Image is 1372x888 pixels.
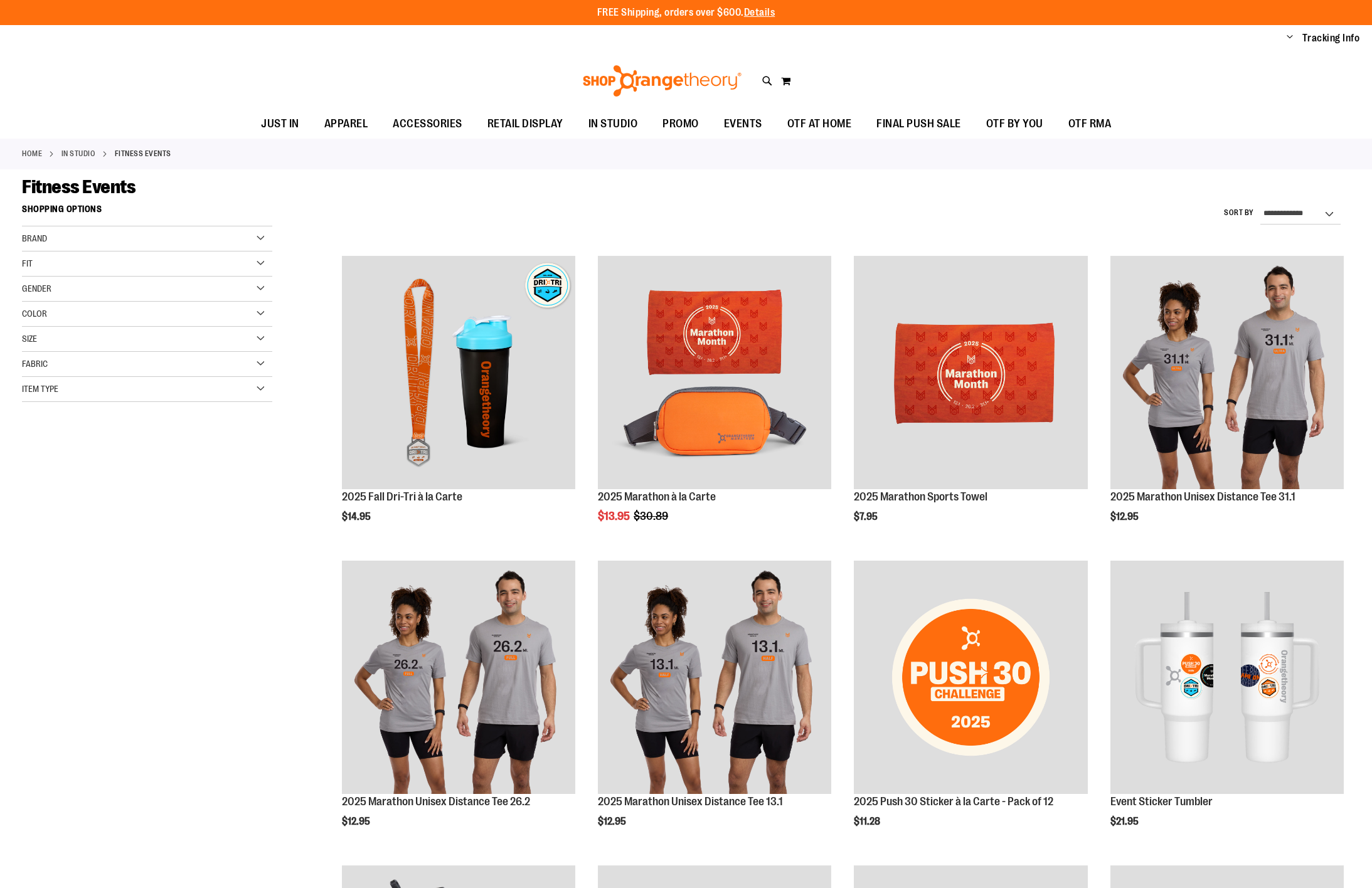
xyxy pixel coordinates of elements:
[1110,561,1344,794] img: OTF 40 oz. Sticker Tumbler
[1110,561,1344,796] a: OTF 40 oz. Sticker Tumbler
[342,795,530,808] a: 2025 Marathon Unisex Distance Tee 26.2
[598,561,831,796] a: 2025 Marathon Unisex Distance Tee 13.1
[581,65,743,97] img: Shop Orangetheory
[598,256,831,491] a: 2025 Marathon à la Carte
[597,6,775,20] p: FREE Shipping, orders over $600.
[576,110,651,138] a: IN STUDIO
[1104,554,1350,859] div: product
[744,7,775,18] a: Details
[22,352,272,377] div: Fabric
[61,148,96,159] a: IN STUDIO
[854,795,1053,808] a: 2025 Push 30 Sticker à la Carte - Pack of 12
[592,554,838,859] div: product
[342,561,575,794] img: 2025 Marathon Unisex Distance Tee 26.2
[1224,208,1254,218] label: Sort By
[787,110,852,138] span: OTF AT HOME
[1302,31,1360,45] a: Tracking Info
[312,110,381,139] a: APPAREL
[848,250,1093,554] div: product
[588,110,638,138] span: IN STUDIO
[22,327,272,352] div: Size
[324,110,368,138] span: APPAREL
[22,258,33,268] span: Fit
[1110,256,1344,491] a: 2025 Marathon Unisex Distance Tee 31.1
[662,110,699,138] span: PROMO
[342,256,575,491] a: 2025 Fall Dri-Tri à la Carte
[342,816,372,827] span: $12.95
[22,226,272,251] div: Brand
[22,198,272,226] strong: Shopping Options
[380,110,475,139] a: ACCESSORIES
[854,511,880,522] span: $7.95
[342,490,462,503] a: 2025 Fall Dri-Tri à la Carte
[854,256,1087,489] img: 2025 Marathon Sports Towel
[22,251,272,277] div: Fit
[598,490,716,503] a: 2025 Marathon à la Carte
[342,511,373,522] span: $14.95
[598,561,831,794] img: 2025 Marathon Unisex Distance Tee 13.1
[1110,511,1141,522] span: $12.95
[854,561,1087,794] img: 2025 Push 30 Sticker à la Carte - Pack of 12
[854,490,987,503] a: 2025 Marathon Sports Towel
[854,256,1087,491] a: 2025 Marathon Sports Towel
[393,110,462,138] span: ACCESSORIES
[261,110,299,138] span: JUST IN
[986,110,1043,138] span: OTF BY YOU
[711,110,775,139] a: EVENTS
[864,110,974,139] a: FINAL PUSH SALE
[724,110,762,138] span: EVENTS
[336,554,582,859] div: product
[22,148,42,159] a: Home
[775,110,864,139] a: OTF AT HOME
[854,816,882,827] span: $11.28
[475,110,576,139] a: RETAIL DISPLAY
[342,561,575,796] a: 2025 Marathon Unisex Distance Tee 26.2
[115,148,171,159] strong: Fitness Events
[1110,816,1141,827] span: $21.95
[22,283,51,293] span: Gender
[22,277,272,302] div: Gender
[1056,110,1124,139] a: OTF RMA
[22,233,47,243] span: Brand
[248,110,312,139] a: JUST IN
[650,110,711,139] a: PROMO
[592,250,838,554] div: product
[1104,250,1350,554] div: product
[974,110,1056,139] a: OTF BY YOU
[1110,795,1213,808] a: Event Sticker Tumbler
[1110,490,1295,503] a: 2025 Marathon Unisex Distance Tee 31.1
[598,816,628,827] span: $12.95
[876,110,961,138] span: FINAL PUSH SALE
[1110,256,1344,489] img: 2025 Marathon Unisex Distance Tee 31.1
[22,384,58,394] span: Item Type
[1068,110,1112,138] span: OTF RMA
[634,510,670,522] span: $30.89
[22,302,272,327] div: Color
[22,359,48,369] span: Fabric
[22,334,37,344] span: Size
[22,309,47,319] span: Color
[1287,32,1293,45] button: Account menu
[598,795,783,808] a: 2025 Marathon Unisex Distance Tee 13.1
[848,554,1093,859] div: product
[854,561,1087,796] a: 2025 Push 30 Sticker à la Carte - Pack of 12
[598,256,831,489] img: 2025 Marathon à la Carte
[487,110,563,138] span: RETAIL DISPLAY
[598,510,632,522] span: $13.95
[22,377,272,402] div: Item Type
[342,256,575,489] img: 2025 Fall Dri-Tri à la Carte
[336,250,582,554] div: product
[22,176,136,198] span: Fitness Events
